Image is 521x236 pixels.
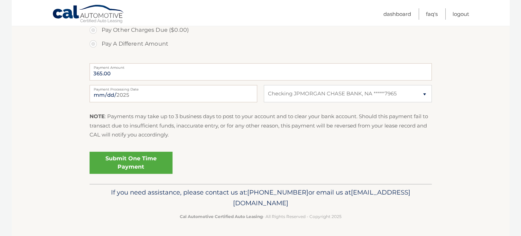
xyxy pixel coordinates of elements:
p: If you need assistance, please contact us at: or email us at [94,187,427,209]
input: Payment Date [90,85,257,102]
strong: Cal Automotive Certified Auto Leasing [180,214,263,219]
a: FAQ's [426,8,438,20]
strong: NOTE [90,113,105,120]
a: Dashboard [383,8,411,20]
label: Payment Amount [90,63,432,69]
label: Payment Processing Date [90,85,257,91]
span: [PHONE_NUMBER] [247,188,308,196]
a: Cal Automotive [52,4,125,25]
p: : Payments may take up to 3 business days to post to your account and to clear your bank account.... [90,112,432,139]
label: Pay Other Charges Due ($0.00) [90,23,432,37]
input: Payment Amount [90,63,432,81]
a: Submit One Time Payment [90,152,173,174]
p: - All Rights Reserved - Copyright 2025 [94,213,427,220]
label: Pay A Different Amount [90,37,432,51]
a: Logout [453,8,469,20]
